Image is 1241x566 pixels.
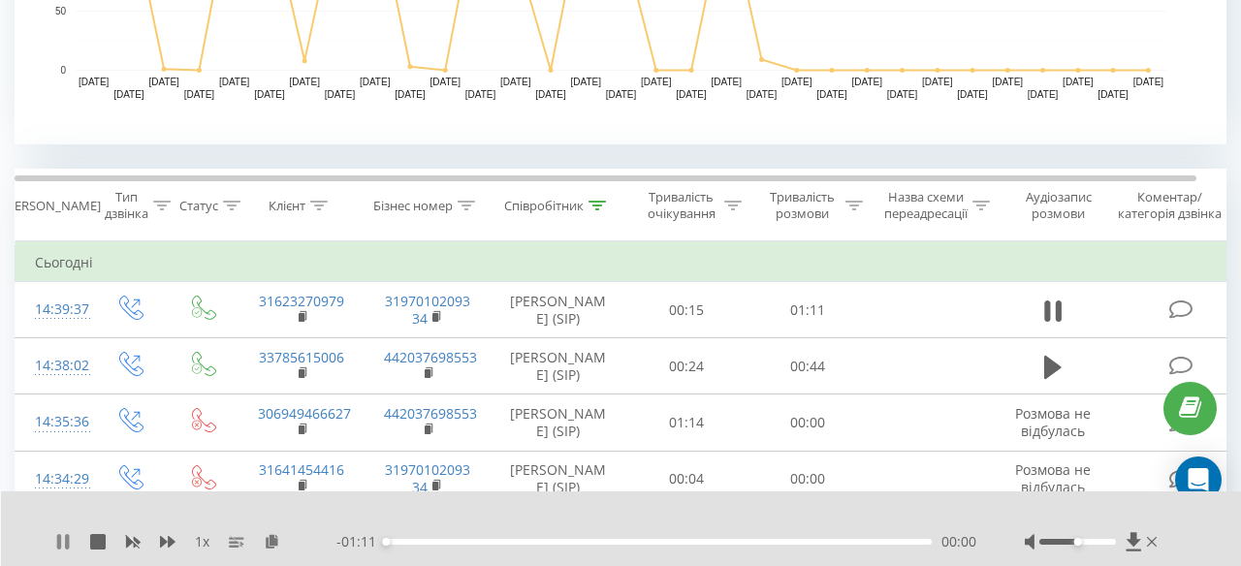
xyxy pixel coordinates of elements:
text: [DATE] [360,77,391,87]
div: Тривалість очікування [643,189,719,222]
text: [DATE] [993,77,1024,87]
div: 14:35:36 [35,403,74,441]
td: 00:15 [626,282,748,338]
td: [PERSON_NAME] (SIP) [491,394,626,451]
text: [DATE] [500,77,531,87]
a: 306949466627 [258,404,351,423]
text: [DATE] [816,89,847,100]
text: [DATE] [325,89,356,100]
div: Open Intercom Messenger [1175,456,1222,503]
text: [DATE] [148,77,179,87]
div: Бізнес номер [373,198,453,214]
td: [PERSON_NAME] (SIP) [491,338,626,394]
div: Аудіозапис розмови [1011,189,1105,222]
td: [PERSON_NAME] (SIP) [491,451,626,507]
text: [DATE] [1133,77,1164,87]
td: 01:14 [626,394,748,451]
td: 00:00 [748,451,869,507]
text: [DATE] [79,77,110,87]
div: Клієнт [269,198,305,214]
text: [DATE] [641,77,672,87]
text: [DATE] [570,77,601,87]
span: 1 x [195,532,209,551]
div: Тип дзвінка [105,189,148,222]
text: [DATE] [606,89,637,100]
a: 31623270979 [259,292,344,310]
div: 14:39:37 [35,291,74,329]
div: Коментар/категорія дзвінка [1113,189,1226,222]
a: 3197010209334 [385,460,470,496]
text: [DATE] [430,77,461,87]
span: Розмова не відбулась [1015,460,1091,496]
text: [DATE] [1098,89,1129,100]
td: [PERSON_NAME] (SIP) [491,282,626,338]
td: 00:44 [748,338,869,394]
text: [DATE] [922,77,953,87]
text: [DATE] [184,89,215,100]
text: [DATE] [1063,77,1094,87]
div: Статус [179,198,218,214]
text: [DATE] [254,89,285,100]
text: [DATE] [887,89,918,100]
td: 00:00 [748,394,869,451]
div: Accessibility label [382,538,390,546]
div: Назва схеми переадресації [884,189,968,222]
text: [DATE] [712,77,743,87]
text: [DATE] [676,89,707,100]
text: [DATE] [113,89,144,100]
text: [DATE] [395,89,426,100]
a: 33785615006 [259,348,344,366]
text: 50 [55,6,67,16]
a: 442037698553 [384,404,477,423]
text: [DATE] [747,89,778,100]
span: Розмова не відбулась [1015,404,1091,440]
text: 0 [60,65,66,76]
div: 14:38:02 [35,347,74,385]
a: 3197010209334 [385,292,470,328]
span: 00:00 [941,532,976,551]
text: [DATE] [465,89,496,100]
text: [DATE] [289,77,320,87]
text: [DATE] [1028,89,1059,100]
span: - 01:11 [336,532,386,551]
text: [DATE] [219,77,250,87]
a: 31641454416 [259,460,344,479]
div: Тривалість розмови [764,189,841,222]
a: 442037698553 [384,348,477,366]
text: [DATE] [852,77,883,87]
div: 14:34:29 [35,460,74,498]
text: [DATE] [781,77,812,87]
text: [DATE] [535,89,566,100]
td: 00:24 [626,338,748,394]
div: Accessibility label [1073,538,1081,546]
div: Співробітник [504,198,584,214]
text: [DATE] [957,89,988,100]
td: 00:04 [626,451,748,507]
td: 01:11 [748,282,869,338]
div: [PERSON_NAME] [3,198,101,214]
